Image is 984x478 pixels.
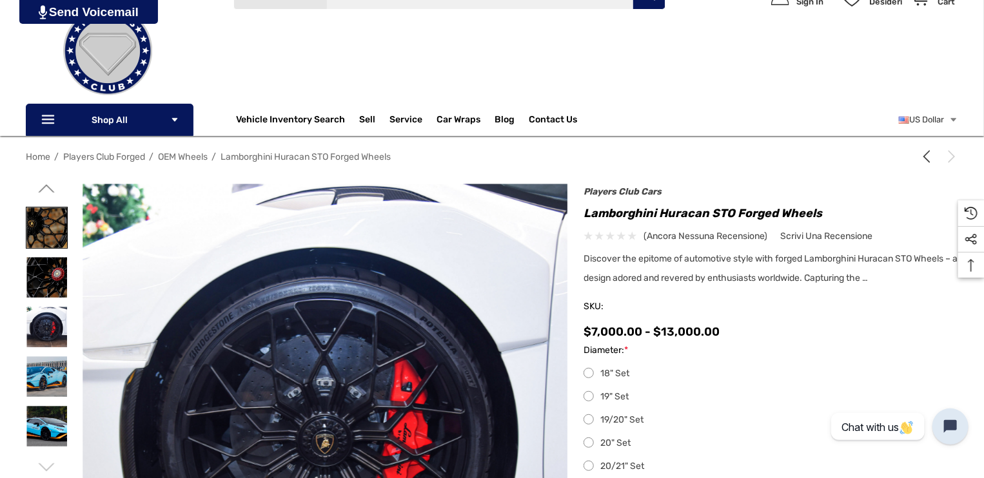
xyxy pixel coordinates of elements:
span: SKU: [584,298,648,316]
img: Lamborghini Huracan Wheels [26,406,67,446]
a: Players Club Forged [63,151,145,162]
a: Sell [359,107,389,133]
a: Blog [495,114,515,128]
a: Lamborghini Huracan STO Forged Wheels [221,151,391,162]
span: Discover the epitome of automotive style with forged Lamborghini Huracan STO Wheels – a design ad... [584,253,958,283]
span: $7,000.00 - $13,000.00 [584,325,720,339]
svg: Icon Line [40,113,59,128]
img: Lamborghini Huracan STO Wheels [26,207,67,248]
svg: Social Media [965,233,978,246]
svg: Vai alla slide 1 di 3 [39,180,55,196]
a: Vehicle Inventory Search [236,114,345,128]
span: (Ancora nessuna recensione) [644,228,767,244]
label: 19" Set [584,389,958,405]
a: Service [389,114,422,128]
p: Shop All [26,104,193,136]
a: Indietro [920,150,938,163]
label: 20/21" Set [584,459,958,474]
img: PjwhLS0gR2VuZXJhdG9yOiBHcmF2aXQuaW8gLS0+PHN2ZyB4bWxucz0iaHR0cDovL3d3dy53My5vcmcvMjAwMC9zdmciIHhtb... [39,5,47,19]
span: Car Wraps [437,114,480,128]
svg: Top [958,259,984,272]
label: 20" Set [584,435,958,451]
svg: Icon Arrow Down [170,115,179,124]
a: Car Wraps [437,107,495,133]
label: 19/20" Set [584,412,958,428]
nav: Breadcrumb [26,146,958,168]
a: Home [26,151,50,162]
h1: Lamborghini Huracan STO Forged Wheels [584,203,958,224]
a: Seleziona valuta: USD [899,107,958,133]
a: Avanti [940,150,958,163]
img: Lamborghini Huracan Wheels [26,356,67,397]
span: Sell [359,114,375,128]
svg: Recently Viewed [965,207,978,220]
a: Players Club Cars [584,186,662,197]
svg: Vai alla slide 3 di 3 [39,459,55,475]
label: Diameter: [584,343,958,358]
a: OEM Wheels [158,151,208,162]
a: Contact Us [529,114,577,128]
span: Scrivi una recensione [780,231,872,242]
img: Lamborghini Huracan Wheels [26,307,67,347]
a: Scrivi una recensione [780,228,872,244]
label: 18" Set [584,366,958,381]
img: Lamborghini Huracan STO Wheels [26,257,67,298]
